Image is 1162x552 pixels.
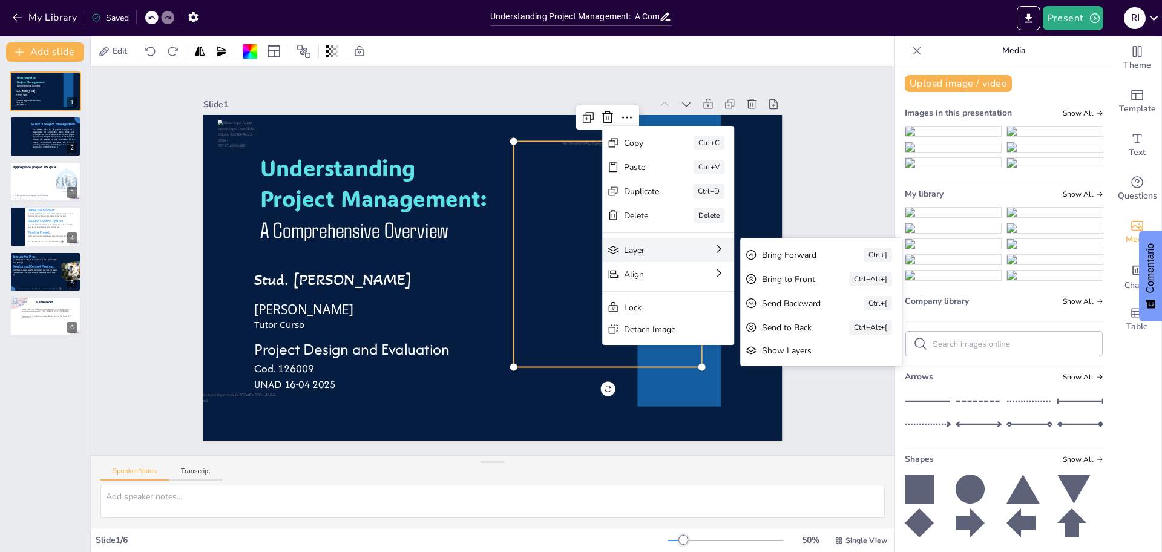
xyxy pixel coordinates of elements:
[905,107,1012,119] span: Images in this presentation
[28,208,56,212] span: Define the Problem.
[10,252,81,292] div: 5
[787,233,819,251] div: Ctrl+C
[10,162,81,202] div: 3
[13,268,57,276] p: without tracking, success cannot be guaranteed. To ensure the plan leads to the desired result, i...
[28,220,64,223] span: Develop Solution Options.
[13,254,36,258] span: Execute the Plan.
[1017,6,1040,30] button: Export to PowerPoint
[845,536,887,545] span: Single View
[249,276,532,323] p: [PERSON_NAME]
[13,198,49,200] p: Effective project management requires attention to all phases.
[1063,297,1103,306] span: Show all
[9,8,82,27] button: My Library
[1118,189,1157,203] span: Questions
[1126,233,1149,246] span: Media
[17,76,45,84] span: Understanding Project Management:
[67,232,77,243] div: 4
[169,467,223,481] button: Transcript
[91,12,129,24] div: Saved
[10,116,81,156] div: 2
[1007,255,1103,264] img: cf043f04-8be1-41d9-a056-a4acfc287b8a.jpeg
[22,309,71,312] span: [PERSON_NAME] (2007). Fundamentals of Project Management. third Edition. Páginas 10 a 19. America...
[241,351,524,396] p: UNAD 16-04 2025
[1139,231,1162,321] button: Comentarios - Mostrar encuesta
[16,90,35,93] span: Stud. [PERSON_NAME]
[13,258,57,263] p: by implementing it as drafted. A plan has no value if effort is spent creating it but not followi...
[28,235,73,237] p: through answering what must be done, by whom, how, when, and at what cost.
[701,391,773,410] div: Lock
[22,316,71,319] span: Presentaciones con IA con Sendsteps, Tecnología Educativa, año 2024, Video Youtube. [URL][DOMAIN_...
[1063,455,1103,464] span: Show all
[13,264,54,268] span: Monitor and Control Progress.
[67,142,77,153] div: 2
[782,281,815,298] div: Ctrl+D
[905,453,934,465] span: Shapes
[1124,6,1146,30] button: R I
[1113,36,1161,80] div: Change the overall theme
[905,295,969,307] span: Company library
[13,193,49,195] p: The project management cycle consists of sequential phases.
[1007,208,1103,217] img: ba745b25-20a2-4e54-b0de-b2c5694c775f.png
[33,128,74,148] span: The PMBOK definition of project management is “application of knowledge, skills, tools and techni...
[905,271,1001,280] img: 988ea953-4936-4bfd-8266-7c160be44903.png
[927,36,1101,65] p: Media
[1124,279,1150,292] span: Charts
[1063,109,1103,117] span: Show all
[16,103,51,105] p: UNAD 16-04 2025
[1123,59,1151,72] span: Theme
[28,223,73,228] p: by brainstorming alternatives and comparing them. Choose the one that best solves the problem, co...
[905,126,1001,136] img: 3d2a56fa-505f-4d50-bc8d-26ca69225343.png
[31,122,76,126] span: What Is Project Management?
[699,413,771,432] div: Detach Image
[905,208,1001,217] img: 3d2a56fa-505f-4d50-bc8d-26ca69225343.png
[1124,7,1146,29] div: R I
[836,425,891,442] div: Send to Back
[1063,190,1103,199] span: Show all
[785,257,817,275] div: Ctrl+V
[10,206,81,246] div: 4
[1113,298,1161,341] div: Add a table
[243,335,526,381] p: Cod. 126009
[28,212,73,217] p: by identifying what needs to be solved and visualizing the desired end result. Focus on what will...
[839,401,907,420] div: Send Backward
[1007,142,1103,152] img: ba745b25-20a2-4e54-b0de-b2c5694c775f.png
[6,42,84,62] button: Add slide
[110,45,130,57] span: Edit
[905,158,1001,168] img: acf34e7a-780f-4efc-a7a1-1da001f015a3.jpeg
[844,353,913,372] div: Bring Forward
[796,534,825,546] div: 50 %
[1145,243,1155,294] font: Comentario
[10,297,81,337] div: 6
[13,194,49,198] p: The phases include initiation, planning, execution, monitoring, and closure.
[16,96,51,98] p: Tutor Curso
[1126,320,1148,333] span: Table
[780,305,812,323] div: Delete
[1113,123,1161,167] div: Add text boxes
[67,97,77,108] div: 1
[28,231,51,234] span: Plan the Project.
[905,239,1001,249] img: c0dcba89-6bdb-4731-b020-cbfcb20b25df.jpeg
[716,251,753,266] div: Paste
[711,300,748,315] div: Delete
[17,84,40,87] span: A Comprehensive Overview
[1007,239,1103,249] img: 3304977e-70da-43a2-9b24-8531a4da27db.png
[1007,271,1103,280] img: 8fe570bc-e270-4366-9520-464d585878a6.jpeg
[297,44,311,59] span: Position
[1063,373,1103,381] span: Show all
[704,358,760,375] div: Align
[1113,80,1161,123] div: Add ready made slides
[67,187,77,198] div: 3
[905,255,1001,264] img: acf34e7a-780f-4efc-a7a1-1da001f015a3.jpeg
[264,42,284,61] div: Layout
[714,275,750,291] div: Duplicate
[16,99,51,102] p: Project Design and Evaluation
[933,340,1095,349] input: Search images online
[1113,211,1161,254] div: Add images, graphics, shapes or video
[220,69,667,127] div: Slide 1
[248,294,530,336] p: Tutor Curso
[1007,126,1103,136] img: 988ea953-4936-4bfd-8266-7c160be44903.png
[1113,254,1161,298] div: Add charts and graphs
[1129,146,1146,159] span: Text
[36,300,54,304] span: References.
[1119,102,1156,116] span: Template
